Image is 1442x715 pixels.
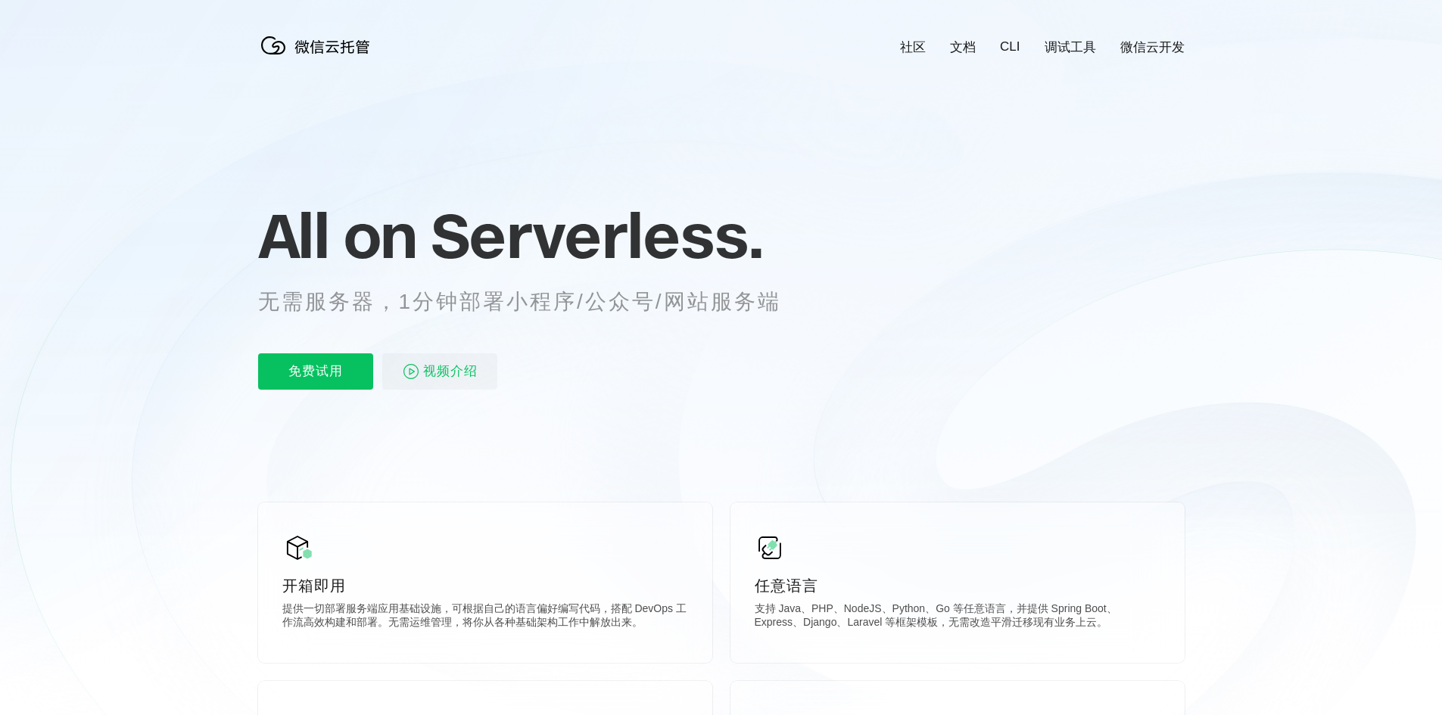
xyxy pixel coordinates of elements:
p: 免费试用 [258,353,373,390]
p: 开箱即用 [282,575,688,596]
p: 无需服务器，1分钟部署小程序/公众号/网站服务端 [258,287,809,317]
img: 微信云托管 [258,30,379,61]
a: 微信云托管 [258,50,379,63]
p: 任意语言 [755,575,1160,596]
p: 支持 Java、PHP、NodeJS、Python、Go 等任意语言，并提供 Spring Boot、Express、Django、Laravel 等框架模板，无需改造平滑迁移现有业务上云。 [755,602,1160,633]
span: Serverless. [431,197,763,273]
span: All on [258,197,416,273]
a: 社区 [900,39,926,56]
a: 微信云开发 [1120,39,1185,56]
a: 文档 [950,39,976,56]
p: 提供一切部署服务端应用基础设施，可根据自己的语言偏好编写代码，搭配 DevOps 工作流高效构建和部署。无需运维管理，将你从各种基础架构工作中解放出来。 [282,602,688,633]
span: 视频介绍 [423,353,478,390]
a: CLI [1000,39,1020,54]
a: 调试工具 [1045,39,1096,56]
img: video_play.svg [402,362,420,381]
